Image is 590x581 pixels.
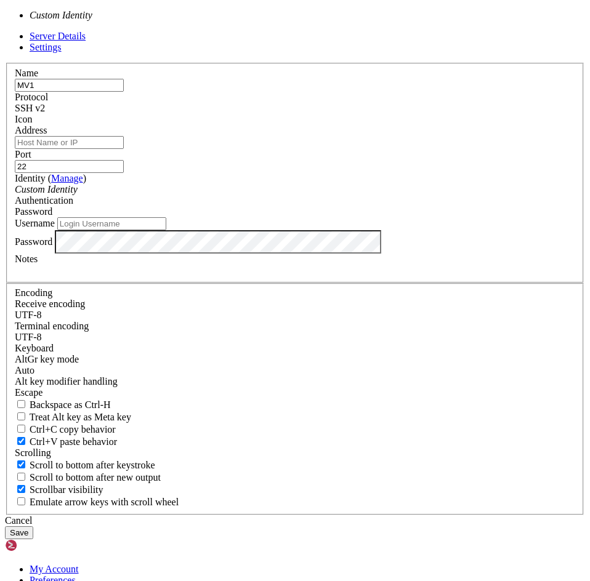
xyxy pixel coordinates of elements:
[5,287,430,298] x-row: Processing triggers for libc-bin (2.39-0ubuntu8.5) ...
[5,26,430,36] x-row: Enabling module authn_file.
[5,277,430,287] x-row: Processing triggers for man-db (2.12.0-4build2) ...
[5,110,430,120] x-row: Enabling module setenvif.
[15,484,103,495] label: The vertical scrollbar mode.
[17,460,25,468] input: Scroll to bottom after keystroke
[5,350,430,361] x-row: No services need to be restarted.
[5,329,430,340] x-row: Running kernel seems to be up-to-date.
[5,539,76,551] img: Shellngn
[15,387,575,398] div: Escape
[15,412,131,422] label: Whether the Alt key acts as a Meta key or as a distinct Alt key.
[5,392,430,403] x-row: No user sessions are running outdated binaries.
[15,103,575,114] div: SSH v2
[15,343,54,353] label: Keyboard
[15,173,86,183] label: Identity
[17,485,25,493] input: Scrollbar visibility
[5,141,430,151] x-row: Enabling module status.
[15,354,79,364] label: Set the expected encoding for data received from the host. If the encodings do not match, visual ...
[5,68,430,78] x-row: Enabling module autoindex.
[30,31,86,41] span: Server Details
[5,423,430,434] x-row: root@MV1:/home/Benja# cd var/www/html
[30,436,117,447] span: Ctrl+V paste behavior
[15,299,85,309] label: Set the expected encoding for data received from the host. If the encodings do not match, visual ...
[15,310,42,320] span: UTF-8
[15,184,575,195] div: Custom Identity
[5,78,430,89] x-row: Enabling module env.
[5,486,430,497] x-row: root@MV1:/var/www/html# nano index.html
[30,564,79,574] a: My Account
[15,103,45,113] span: SSH v2
[15,125,47,135] label: Address
[15,184,78,194] i: Custom Identity
[5,444,430,455] x-row: root@MV1:/home/Benja# cd /var/www/html
[15,68,38,78] label: Name
[5,235,430,246] x-row: r/lib/systemd/system/apache2.service.
[15,218,55,228] label: Username
[30,497,179,507] span: Emulate arrow keys with scroll wheel
[5,183,430,193] x-row: Enabling conf other-vhosts-access-log.
[5,465,430,476] x-row: root@MV1:/var/www/html# nano index.html
[30,424,116,435] span: Ctrl+C copy behavior
[15,436,117,447] label: Ctrl+V pastes if true, sends ^V to host if false. Ctrl+Shift+V sends ^V to host if true, pastes i...
[15,424,116,435] label: Ctrl-C copies if true, send ^C to host if false. Ctrl-Shift-C sends ^C to host if true, copies if...
[5,371,430,382] x-row: No containers need to be restarted.
[5,120,430,130] x-row: Enabling module filter.
[5,47,430,57] x-row: Enabling module alias.
[30,412,131,422] span: Treat Alt key as Meta key
[5,246,430,256] x-row: Created symlink /etc/systemd/system/multi-user.target.wants/apache-htcacheclean.s
[30,399,111,410] span: Backspace as Ctrl-H
[15,332,42,342] span: UTF-8
[5,36,430,47] x-row: Enabling module authz_user.
[5,99,430,110] x-row: Enabling module negotiation.
[5,515,585,526] div: Cancel
[17,400,25,408] input: Backspace as Ctrl-H
[15,149,31,159] label: Port
[15,387,42,398] span: Escape
[5,413,430,423] x-row: No VM guests are running outdated hypervisor (qemu) binaries on this host.
[51,173,83,183] a: Manage
[15,399,111,410] label: If true, the backspace should send BS ('\x08', aka ^H). Otherwise the backspace key should send '...
[5,476,430,486] x-row: root@MV1:/var/www/html#
[15,310,575,321] div: UTF-8
[5,57,430,68] x-row: Enabling module dir.
[15,365,575,376] div: Auto
[5,151,430,162] x-row: Enabling module reqtimeout.
[5,5,430,15] x-row: Enabling module auth_basic.
[15,497,179,507] label: When using the alternative screen buffer, and DECCKM (Application Cursor Keys) is active, mouse w...
[15,206,575,217] div: Password
[5,130,430,141] x-row: Enabling module deflate.
[5,204,430,214] x-row: Enabling conf serve-cgi-bin.
[48,173,86,183] span: ( )
[15,460,155,470] label: Whether to scroll to the bottom on any keystroke.
[15,136,124,149] input: Host Name or IP
[5,308,430,319] x-row: Scanning linux images...
[15,114,32,124] label: Icon
[5,214,430,225] x-row: Enabling site 000-default.
[15,195,73,206] label: Authentication
[30,472,161,483] span: Scroll to bottom after new output
[15,236,52,246] label: Password
[5,256,305,266] span: ervice → /usr/lib/systemd/system/apache-htcacheclean.service.
[15,365,34,375] span: Auto
[15,287,52,298] label: Encoding
[5,434,430,444] x-row: bash: cd: var/www/html: No such file or directory
[5,162,430,172] x-row: Enabling conf charset.
[15,321,89,331] label: The default terminal encoding. ISO-2022 enables character map translations (like graphics maps). ...
[15,472,161,483] label: Scroll to bottom after new output.
[5,193,430,204] x-row: Enabling conf security.
[208,486,212,497] div: (39, 46)
[5,455,430,465] x-row: root@MV1:/var/www/html# nano index.html
[17,425,25,433] input: Ctrl+C copy behavior
[5,298,430,308] x-row: Scanning processes...
[30,42,62,52] a: Settings
[15,447,51,458] label: Scrolling
[17,473,25,481] input: Scroll to bottom after new output
[17,412,25,420] input: Treat Alt key as Meta key
[30,10,92,20] i: Custom Identity
[5,225,404,234] span: Created symlink /etc/systemd/system/multi-user.target.wants/apache2.service → /us
[17,497,25,505] input: Emulate arrow keys with scroll wheel
[15,160,124,173] input: Port Number
[5,89,430,99] x-row: Enabling module mime.
[15,79,124,92] input: Server Name
[17,437,25,445] input: Ctrl+V paste behavior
